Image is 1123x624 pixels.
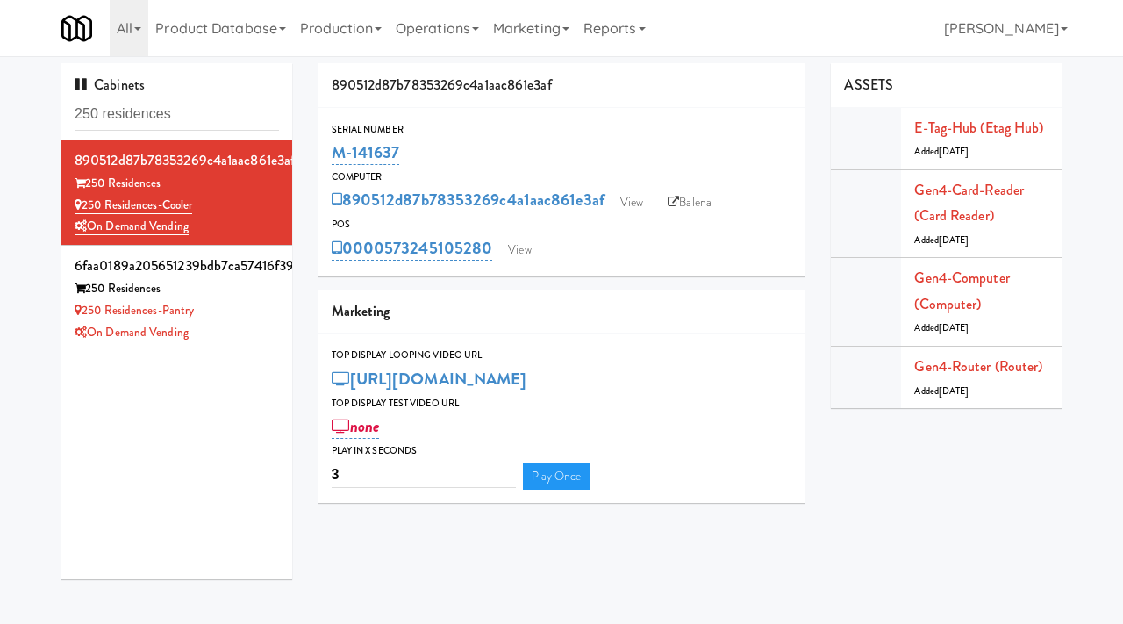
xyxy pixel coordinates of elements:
[914,180,1024,226] a: Gen4-card-reader (Card Reader)
[75,278,279,300] div: 250 Residences
[914,233,969,247] span: Added
[332,367,527,391] a: [URL][DOMAIN_NAME]
[75,302,194,319] a: 250 Residences-Pantry
[914,321,969,334] span: Added
[332,301,390,321] span: Marketing
[612,190,652,216] a: View
[659,190,720,216] a: Balena
[914,268,1009,314] a: Gen4-computer (Computer)
[914,145,969,158] span: Added
[332,121,792,139] div: Serial Number
[914,356,1042,377] a: Gen4-router (Router)
[939,384,969,398] span: [DATE]
[939,145,969,158] span: [DATE]
[844,75,893,95] span: ASSETS
[75,147,279,174] div: 890512d87b78353269c4a1aac861e3af
[332,188,604,212] a: 890512d87b78353269c4a1aac861e3af
[75,324,189,341] a: On Demand Vending
[332,442,792,460] div: Play in X seconds
[61,140,292,246] li: 890512d87b78353269c4a1aac861e3af250 Residences 250 Residences-CoolerOn Demand Vending
[61,246,292,350] li: 6faa0189a205651239bdb7ca57416f39250 Residences 250 Residences-PantryOn Demand Vending
[75,253,279,279] div: 6faa0189a205651239bdb7ca57416f39
[523,463,590,490] a: Play Once
[332,140,400,165] a: M-141637
[75,75,145,95] span: Cabinets
[332,236,493,261] a: 0000573245105280
[914,384,969,398] span: Added
[332,169,792,186] div: Computer
[914,118,1043,138] a: E-tag-hub (Etag Hub)
[939,321,969,334] span: [DATE]
[75,98,279,131] input: Search cabinets
[61,13,92,44] img: Micromart
[499,237,540,263] a: View
[75,197,192,214] a: 250 Residences-Cooler
[332,347,792,364] div: Top Display Looping Video Url
[332,216,792,233] div: POS
[75,218,189,235] a: On Demand Vending
[332,414,380,439] a: none
[939,233,969,247] span: [DATE]
[75,173,279,195] div: 250 Residences
[332,395,792,412] div: Top Display Test Video Url
[318,63,805,108] div: 890512d87b78353269c4a1aac861e3af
